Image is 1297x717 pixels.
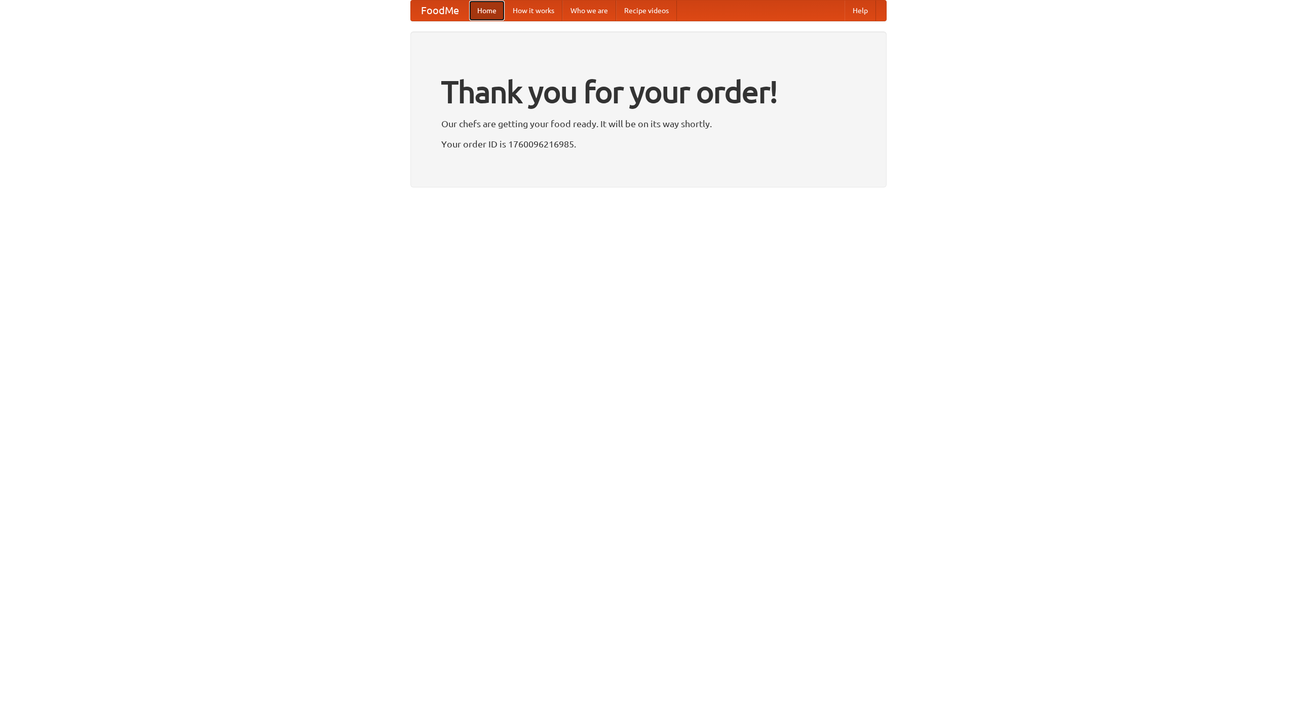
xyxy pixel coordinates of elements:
[616,1,677,21] a: Recipe videos
[411,1,469,21] a: FoodMe
[441,67,856,116] h1: Thank you for your order!
[562,1,616,21] a: Who we are
[845,1,876,21] a: Help
[441,136,856,152] p: Your order ID is 1760096216985.
[469,1,505,21] a: Home
[505,1,562,21] a: How it works
[441,116,856,131] p: Our chefs are getting your food ready. It will be on its way shortly.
